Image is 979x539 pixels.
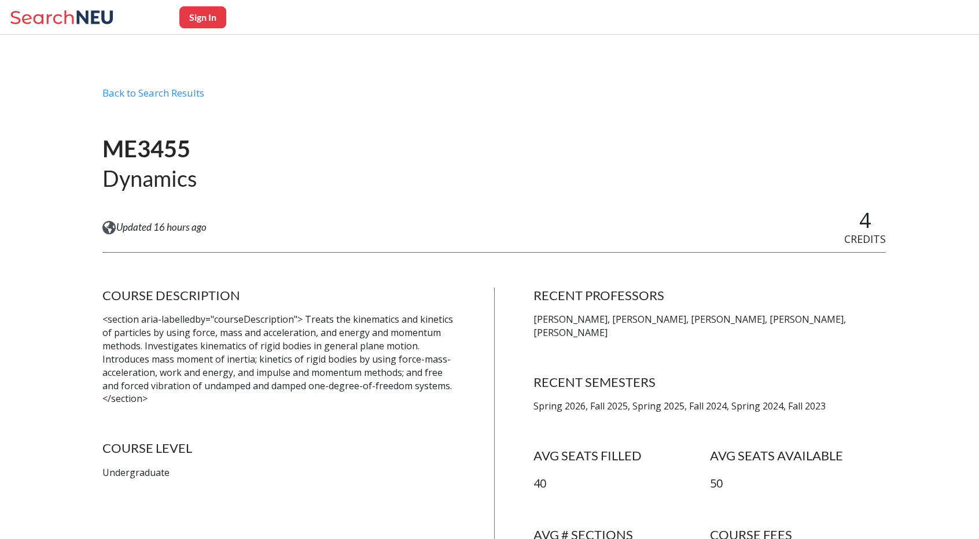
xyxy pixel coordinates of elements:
h1: ME3455 [102,134,197,164]
span: 4 [859,206,871,234]
p: <section aria-labelledby="courseDescription"> Treats the kinematics and kinetics of particles by ... [102,313,455,405]
h2: Dynamics [102,164,197,193]
h4: AVG SEATS AVAILABLE [710,448,886,464]
p: Undergraduate [102,466,455,479]
h4: RECENT SEMESTERS [533,374,886,390]
div: Back to Search Results [102,87,886,109]
h4: COURSE LEVEL [102,440,455,456]
p: [PERSON_NAME], [PERSON_NAME], [PERSON_NAME], [PERSON_NAME], [PERSON_NAME] [533,313,886,339]
p: 50 [710,475,886,492]
h4: RECENT PROFESSORS [533,287,886,304]
p: 40 [533,475,710,492]
span: Updated 16 hours ago [116,221,207,234]
h4: AVG SEATS FILLED [533,448,710,464]
h4: COURSE DESCRIPTION [102,287,455,304]
p: Spring 2026, Fall 2025, Spring 2025, Fall 2024, Spring 2024, Fall 2023 [533,400,886,413]
span: CREDITS [844,232,886,246]
button: Sign In [179,6,226,28]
